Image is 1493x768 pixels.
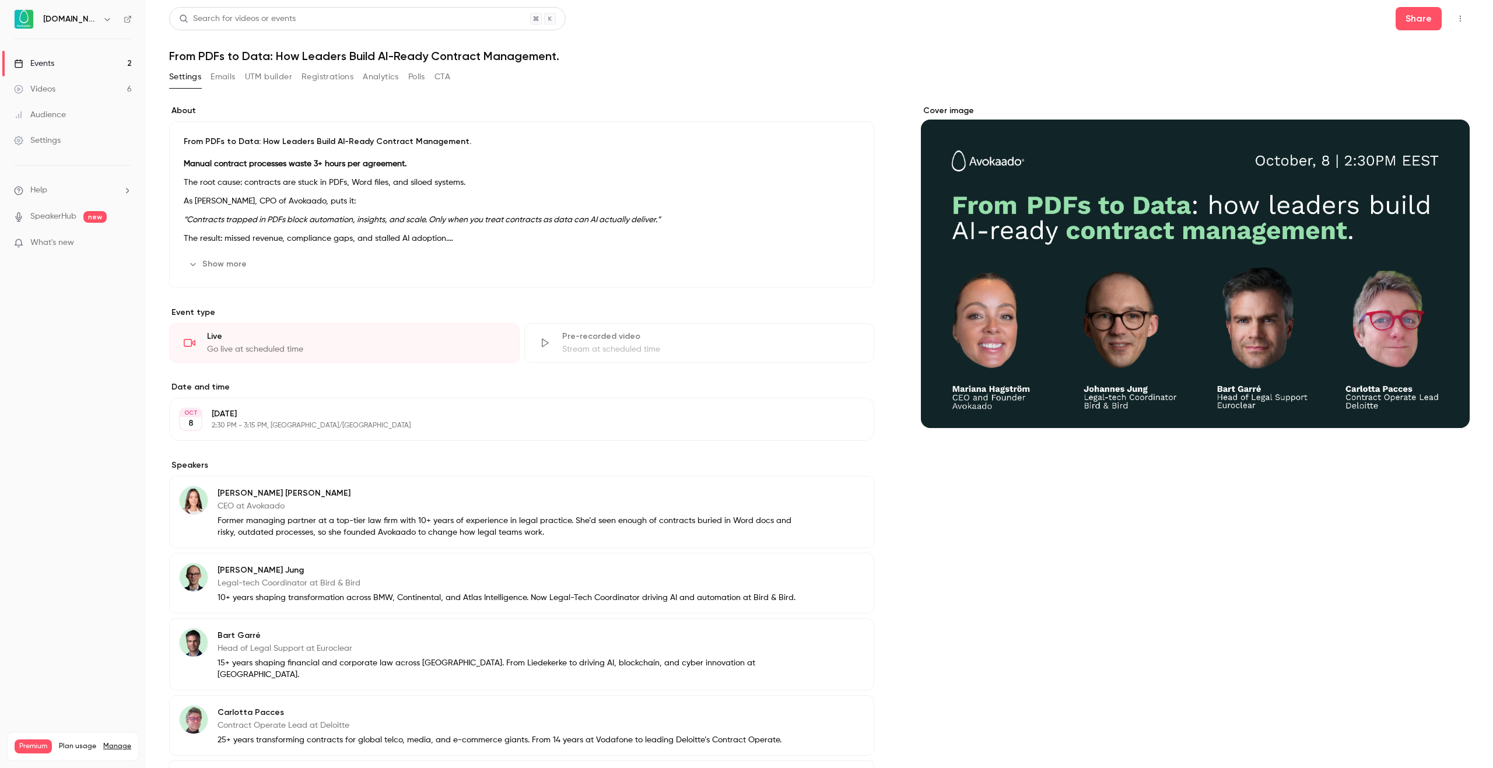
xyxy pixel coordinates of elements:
p: 10+ years shaping transformation across BMW, Continental, and Atlas Intelligence. Now Legal-Tech ... [218,592,795,604]
p: Head of Legal Support at Euroclear [218,643,798,654]
li: help-dropdown-opener [14,184,132,197]
label: Cover image [921,105,1470,117]
label: About [169,105,874,117]
div: Search for videos or events [179,13,296,25]
p: [DATE] [212,408,812,420]
section: Cover image [921,105,1470,428]
button: Polls [408,68,425,86]
p: From PDFs to Data: How Leaders Build AI-Ready Contract Management. [184,136,860,148]
div: Carlotta PaccesCarlotta PaccesContract Operate Lead at Deloitte25+ years transforming contracts f... [169,695,874,756]
p: CEO at Avokaado [218,500,798,512]
label: Date and time [169,381,874,393]
div: Pre-recorded videoStream at scheduled time [524,323,875,363]
p: 15+ years shaping financial and corporate law across [GEOGRAPHIC_DATA]. From Liedekerke to drivin... [218,657,798,681]
div: Audience [14,109,66,121]
p: Legal-tech Coordinator at Bird & Bird [218,577,795,589]
a: SpeakerHub [30,211,76,223]
p: Former managing partner at a top-tier law firm with 10+ years of experience in legal practice. Sh... [218,515,798,538]
p: 8 [188,418,194,429]
p: [PERSON_NAME] Jung [218,564,795,576]
div: Settings [14,135,61,146]
img: Mariana Hagström [180,486,208,514]
p: [PERSON_NAME] [PERSON_NAME] [218,488,798,499]
span: Help [30,184,47,197]
div: Stream at scheduled time [562,343,860,355]
p: 2:30 PM - 3:15 PM, [GEOGRAPHIC_DATA]/[GEOGRAPHIC_DATA] [212,421,812,430]
div: Live [207,331,505,342]
p: Contract Operate Lead at Deloitte [218,720,781,731]
div: Events [14,58,54,69]
h6: [DOMAIN_NAME] [43,13,98,25]
button: Registrations [302,68,353,86]
h1: From PDFs to Data: How Leaders Build AI-Ready Contract Management. [169,49,1470,63]
span: Premium [15,739,52,753]
p: 25+ years transforming contracts for global telco, media, and e-commerce giants. From 14 years at... [218,734,781,746]
span: What's new [30,237,74,249]
img: Bart Garré [180,629,208,657]
label: Speakers [169,460,874,471]
button: CTA [434,68,450,86]
button: Settings [169,68,201,86]
strong: Manual contract processes waste 3+ hours per agreement. [184,160,406,168]
p: As [PERSON_NAME], CPO of Avokaado, puts it: [184,194,860,208]
img: Johannes Jung [180,563,208,591]
img: Avokaado.io [15,10,33,29]
div: Johannes Jung[PERSON_NAME] JungLegal-tech Coordinator at Bird & Bird10+ years shaping transformat... [169,553,874,613]
em: “Contracts trapped in PDFs block automation, insights, and scale. Only when you treat contracts a... [184,216,661,224]
button: UTM builder [245,68,292,86]
button: Share [1396,7,1442,30]
span: Plan usage [59,742,96,751]
div: LiveGo live at scheduled time [169,323,520,363]
p: Bart Garré [218,630,798,641]
img: Carlotta Pacces [180,706,208,734]
div: Go live at scheduled time [207,343,505,355]
p: The result: missed revenue, compliance gaps, and stalled AI adoption. [184,232,860,246]
a: Manage [103,742,131,751]
iframe: Noticeable Trigger [118,238,132,248]
div: Pre-recorded video [562,331,860,342]
div: Bart GarréBart GarréHead of Legal Support at Euroclear15+ years shaping financial and corporate l... [169,618,874,690]
div: Mariana Hagström[PERSON_NAME] [PERSON_NAME]CEO at AvokaadoFormer managing partner at a top-tier l... [169,476,874,548]
p: Carlotta Pacces [218,707,781,718]
button: Emails [211,68,235,86]
button: Show more [184,255,254,273]
div: Videos [14,83,55,95]
div: OCT [180,409,201,417]
span: new [83,211,107,223]
p: Event type [169,307,874,318]
button: Analytics [363,68,399,86]
p: The root cause: contracts are stuck in PDFs, Word files, and siloed systems. [184,176,860,190]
